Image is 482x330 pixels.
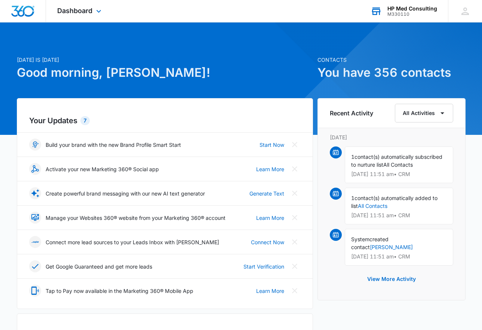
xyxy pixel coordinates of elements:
[289,163,301,175] button: Close
[351,254,447,259] p: [DATE] 11:51 am • CRM
[249,190,284,197] a: Generate Text
[317,56,466,64] p: Contacts
[46,190,205,197] p: Create powerful brand messaging with our new AI text generator
[46,238,219,246] p: Connect more lead sources to your Leads Inbox with [PERSON_NAME]
[351,213,447,218] p: [DATE] 11:51 am • CRM
[46,214,225,222] p: Manage your Websites 360® website from your Marketing 360® account
[256,165,284,173] a: Learn More
[330,133,453,141] p: [DATE]
[46,287,193,295] p: Tap to Pay now available in the Marketing 360® Mobile App
[46,141,181,149] p: Build your brand with the new Brand Profile Smart Start
[46,165,159,173] p: Activate your new Marketing 360® Social app
[330,109,373,118] h6: Recent Activity
[256,214,284,222] a: Learn More
[251,238,284,246] a: Connect Now
[260,141,284,149] a: Start Now
[57,7,92,15] span: Dashboard
[360,270,423,288] button: View More Activity
[370,244,413,250] a: [PERSON_NAME]
[289,260,301,272] button: Close
[289,285,301,297] button: Close
[289,187,301,199] button: Close
[80,116,90,125] div: 7
[317,64,466,82] h1: You have 356 contacts
[289,139,301,151] button: Close
[46,263,152,270] p: Get Google Guaranteed and get more leads
[29,115,301,126] h2: Your Updates
[351,236,369,242] span: System
[387,12,437,17] div: account id
[351,154,442,168] span: contact(s) automatically subscribed to nurture list
[351,195,438,209] span: contact(s) automatically added to list
[351,154,354,160] span: 1
[256,287,284,295] a: Learn More
[289,236,301,248] button: Close
[351,172,447,177] p: [DATE] 11:51 am • CRM
[17,56,313,64] p: [DATE] is [DATE]
[358,203,387,209] a: All Contacts
[383,161,413,168] span: All Contacts
[243,263,284,270] a: Start Verification
[289,212,301,224] button: Close
[387,6,437,12] div: account name
[17,64,313,82] h1: Good morning, [PERSON_NAME]!
[351,195,354,201] span: 1
[351,236,389,250] span: created contact
[395,104,453,122] button: All Activities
